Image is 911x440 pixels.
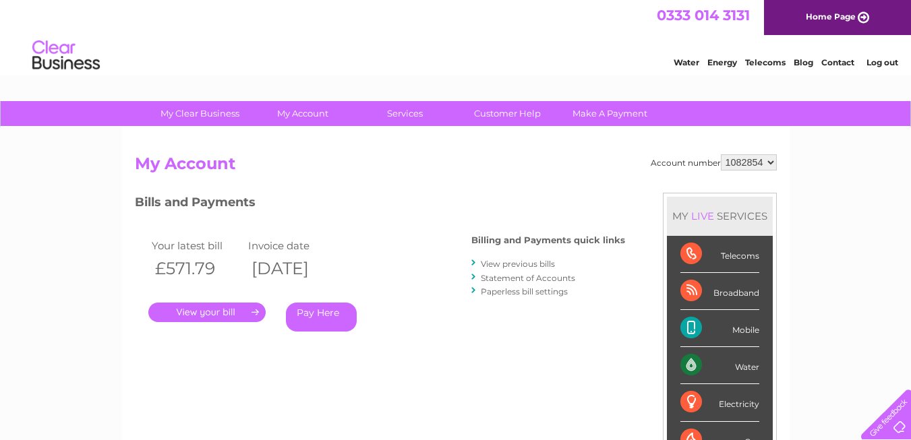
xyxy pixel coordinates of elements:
th: £571.79 [148,255,245,282]
td: Invoice date [245,237,342,255]
h4: Billing and Payments quick links [471,235,625,245]
a: Energy [707,57,737,67]
a: Water [674,57,699,67]
a: View previous bills [481,259,555,269]
a: Pay Here [286,303,357,332]
td: Your latest bill [148,237,245,255]
a: Customer Help [452,101,563,126]
div: LIVE [688,210,717,222]
div: Mobile [680,310,759,347]
a: Services [349,101,461,126]
a: Statement of Accounts [481,273,575,283]
h2: My Account [135,154,777,180]
a: Make A Payment [554,101,666,126]
a: Paperless bill settings [481,286,568,296]
img: logo.png [32,35,100,76]
a: My Clear Business [144,101,256,126]
h3: Bills and Payments [135,193,625,216]
div: Water [680,347,759,384]
th: [DATE] [245,255,342,282]
a: My Account [247,101,358,126]
div: MY SERVICES [667,197,773,235]
a: Log out [866,57,898,67]
div: Clear Business is a trading name of Verastar Limited (registered in [GEOGRAPHIC_DATA] No. 3667643... [138,7,775,65]
a: 0333 014 3131 [657,7,750,24]
div: Telecoms [680,236,759,273]
div: Electricity [680,384,759,421]
a: Contact [821,57,854,67]
a: Telecoms [745,57,786,67]
a: . [148,303,266,322]
a: Blog [794,57,813,67]
div: Account number [651,154,777,170]
div: Broadband [680,273,759,310]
